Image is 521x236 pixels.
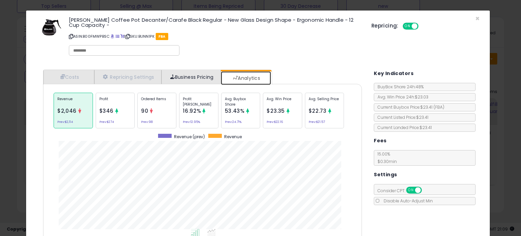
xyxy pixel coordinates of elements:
[225,107,245,114] span: 53.43%
[111,34,114,39] a: BuyBox page
[433,104,444,110] span: ( FBA )
[225,96,256,107] p: Avg. Buybox Share
[374,94,428,100] span: Avg. Win Price 24h: $23.03
[183,121,200,123] small: Prev: 12.95%
[94,70,161,84] a: Repricing Settings
[417,23,428,29] span: OFF
[374,137,387,145] h5: Fees
[57,96,89,107] p: Revenue
[267,121,283,123] small: Prev: $22.16
[309,96,340,107] p: Avg. Selling Price
[141,96,173,107] p: Ordered Items
[374,104,444,110] span: Current Buybox Price:
[225,121,242,123] small: Prev: 24.71%
[99,107,114,114] span: $346
[221,71,271,85] a: Analytics
[41,17,62,38] img: 41ec7WrbhSL._SL60_.jpg
[309,121,325,123] small: Prev: $21.57
[420,104,444,110] span: $23.41
[374,170,397,179] h5: Settings
[141,107,148,114] span: 90
[374,69,413,78] h5: Key Indicators
[174,134,205,140] span: Revenue (prev)
[99,121,114,123] small: Prev: $274
[69,31,361,42] p: ASIN: B00FMWPBSC | SKU: BUNN1PK
[267,107,285,114] span: $23.35
[69,17,361,28] h3: [PERSON_NAME] Coffee Pot Decanter/Carafe Black Regular - New Glass Design Shape - Ergonomic Handl...
[141,121,153,123] small: Prev: 98
[475,14,480,23] span: ×
[224,134,242,140] span: Revenue
[120,34,124,39] a: Your listing only
[99,96,131,107] p: Profit
[380,198,433,204] span: Disable Auto-Adjust Min
[161,70,221,84] a: Business Pricing
[57,107,77,114] span: $2,046
[43,70,94,84] a: Costs
[407,187,415,193] span: ON
[267,96,298,107] p: Avg. Win Price
[374,159,397,164] span: $0.30 min
[374,125,432,130] span: Current Landed Price: $23.41
[374,151,397,164] span: 15.00 %
[374,114,428,120] span: Current Listed Price: $23.41
[371,23,399,29] h5: Repricing:
[309,107,327,114] span: $22.73
[374,84,424,90] span: BuyBox Share 24h: 48%
[183,107,201,114] span: 16.92%
[183,96,214,107] p: Profit [PERSON_NAME]
[374,188,431,194] span: Consider CPT:
[116,34,119,39] a: All offer listings
[57,121,73,123] small: Prev: $2,114
[403,23,412,29] span: ON
[421,187,432,193] span: OFF
[156,33,168,40] span: FBA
